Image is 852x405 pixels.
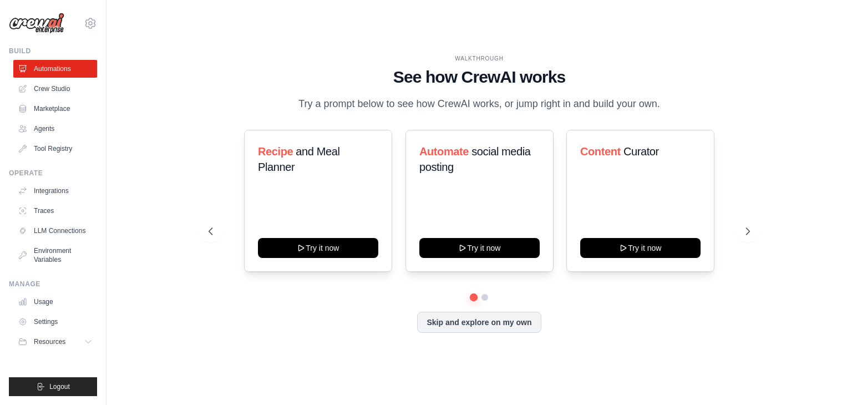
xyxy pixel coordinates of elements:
a: Settings [13,313,97,331]
a: Agents [13,120,97,138]
button: Resources [13,333,97,351]
a: Usage [13,293,97,311]
a: Environment Variables [13,242,97,269]
button: Skip and explore on my own [417,312,541,333]
span: Recipe [258,145,293,158]
span: Curator [623,145,659,158]
p: Try a prompt below to see how CrewAI works, or jump right in and build your own. [293,96,666,112]
div: Build [9,47,97,55]
span: Automate [419,145,469,158]
iframe: Chat Widget [797,352,852,405]
button: Logout [9,377,97,396]
button: Try it now [580,238,701,258]
div: Manage [9,280,97,288]
a: Marketplace [13,100,97,118]
span: Logout [49,382,70,391]
a: Tool Registry [13,140,97,158]
button: Try it now [258,238,378,258]
button: Try it now [419,238,540,258]
span: social media posting [419,145,531,173]
a: Traces [13,202,97,220]
span: Resources [34,337,65,346]
span: Content [580,145,621,158]
a: Crew Studio [13,80,97,98]
div: Operate [9,169,97,178]
a: LLM Connections [13,222,97,240]
img: Logo [9,13,64,34]
a: Integrations [13,182,97,200]
h1: See how CrewAI works [209,67,750,87]
div: WALKTHROUGH [209,54,750,63]
a: Automations [13,60,97,78]
span: and Meal Planner [258,145,339,173]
